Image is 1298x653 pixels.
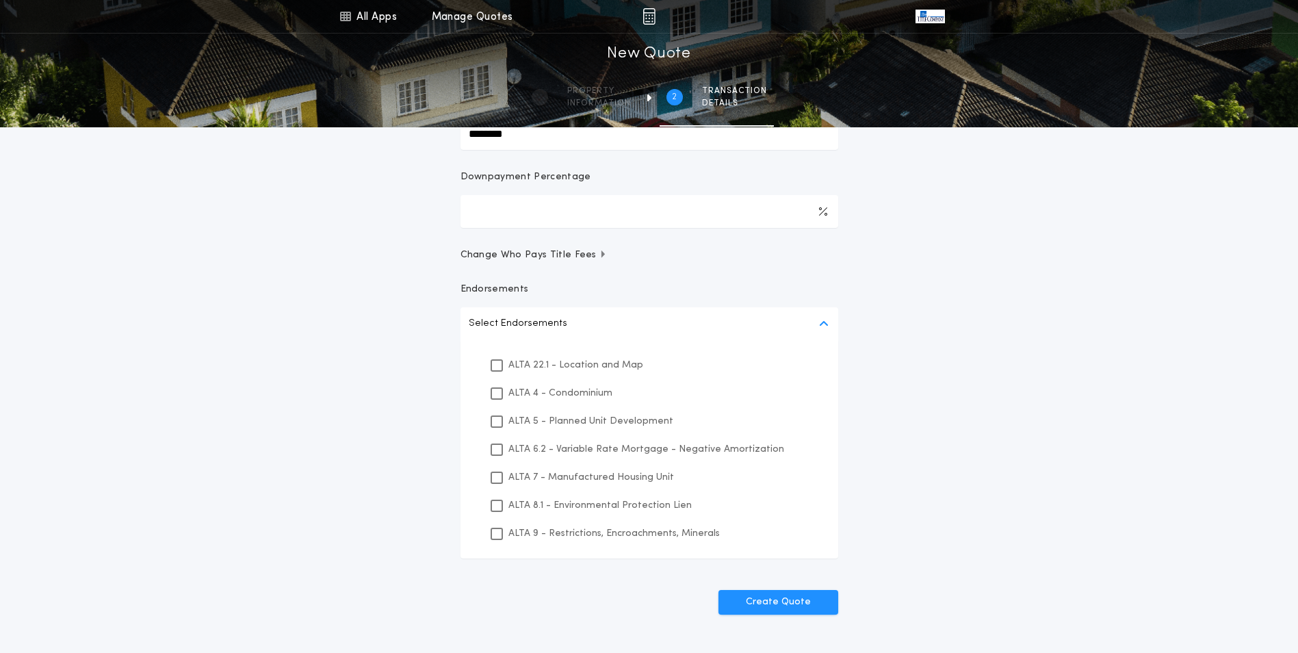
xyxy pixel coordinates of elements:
h2: 2 [672,92,677,103]
input: New Loan Amount [460,117,838,150]
button: Change Who Pays Title Fees [460,248,838,262]
p: ALTA 4 - Condominium [508,386,612,400]
span: information [567,98,631,109]
p: ALTA 22.1 - Location and Map [508,358,643,372]
ul: Select Endorsements [460,340,838,559]
p: Downpayment Percentage [460,170,591,184]
button: Create Quote [718,590,838,615]
p: Endorsements [460,283,838,296]
button: Select Endorsements [460,307,838,340]
span: Transaction [702,86,767,97]
p: ALTA 8.1 - Environmental Protection Lien [508,498,692,513]
p: ALTA 9 - Restrictions, Encroachments, Minerals [508,526,720,541]
h1: New Quote [607,43,690,65]
span: details [702,98,767,109]
input: Downpayment Percentage [460,195,838,228]
span: Change Who Pays Title Fees [460,248,608,262]
img: img [642,8,656,25]
p: ALTA 7 - Manufactured Housing Unit [508,470,674,485]
img: vs-icon [916,10,944,23]
p: ALTA 6.2 - Variable Rate Mortgage - Negative Amortization [508,442,784,457]
p: Select Endorsements [469,316,567,332]
p: ALTA 5 - Planned Unit Development [508,414,673,428]
span: Property [567,86,631,97]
